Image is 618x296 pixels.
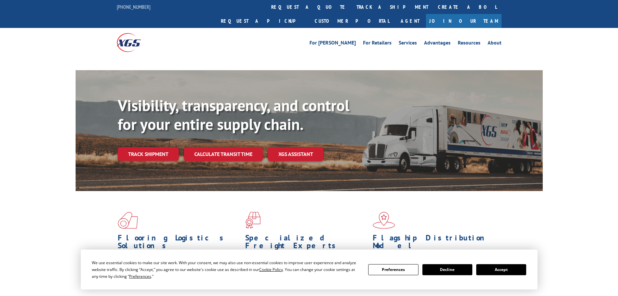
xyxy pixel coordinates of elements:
[129,274,151,279] span: Preferences
[488,40,502,47] a: About
[118,234,240,253] h1: Flooring Logistics Solutions
[117,4,151,10] a: [PHONE_NUMBER]
[368,264,418,275] button: Preferences
[245,234,368,253] h1: Specialized Freight Experts
[268,147,323,161] a: XGS ASSISTANT
[422,264,472,275] button: Decline
[373,212,395,229] img: xgs-icon-flagship-distribution-model-red
[394,14,426,28] a: Agent
[399,40,417,47] a: Services
[363,40,392,47] a: For Retailers
[373,234,495,253] h1: Flagship Distribution Model
[184,147,263,161] a: Calculate transit time
[476,264,526,275] button: Accept
[310,14,394,28] a: Customer Portal
[216,14,310,28] a: Request a pickup
[118,147,179,161] a: Track shipment
[81,250,538,290] div: Cookie Consent Prompt
[92,259,360,280] div: We use essential cookies to make our site work. With your consent, we may also use non-essential ...
[426,14,502,28] a: Join Our Team
[424,40,451,47] a: Advantages
[458,40,480,47] a: Resources
[309,40,356,47] a: For [PERSON_NAME]
[259,267,283,272] span: Cookie Policy
[245,212,261,229] img: xgs-icon-focused-on-flooring-red
[118,212,138,229] img: xgs-icon-total-supply-chain-intelligence-red
[118,95,349,134] b: Visibility, transparency, and control for your entire supply chain.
